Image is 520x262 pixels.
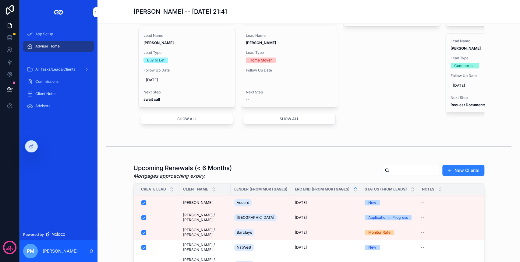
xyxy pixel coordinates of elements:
[295,200,307,205] span: [DATE]
[143,97,160,102] strong: await call
[368,230,391,235] div: Monitor Rate
[243,114,336,124] button: Show all
[421,215,424,220] div: --
[234,187,288,192] span: Lender (from Mortgages)
[246,50,333,55] span: Lead Type
[246,97,249,102] span: --
[248,78,252,82] div: --
[183,200,213,205] span: [PERSON_NAME]
[6,247,13,252] p: days
[295,230,357,235] a: [DATE]
[23,64,94,75] a: All Tasks/Leads/Clients
[295,215,357,220] a: [DATE]
[246,90,333,95] span: Next Step
[234,198,288,208] a: Accord
[147,58,164,63] div: Buy to Let
[54,7,63,17] img: App logo
[237,245,251,250] span: NatWest
[365,200,415,205] a: New
[27,247,34,255] span: PM
[138,28,236,107] a: Lead Name[PERSON_NAME]Lead TypeBuy to LetFollow Up Date[DATE]Next Stepawait call
[418,213,477,222] a: --
[237,215,274,220] span: [GEOGRAPHIC_DATA]
[23,41,94,52] a: Adviser Home
[143,90,231,95] span: Next Step
[365,187,407,192] span: Status (from Leads)
[234,243,288,252] a: NatWest
[246,33,333,38] span: Lead Name
[35,103,50,108] span: Advisers
[234,213,288,222] a: [GEOGRAPHIC_DATA]
[295,230,307,235] span: [DATE]
[421,245,424,250] div: --
[237,200,249,205] span: Accord
[146,78,228,82] span: [DATE]
[234,228,288,237] a: Barclays
[183,243,227,252] a: [PERSON_NAME] / [PERSON_NAME]
[133,172,232,180] em: Mortgages approaching expiry.
[183,213,227,222] a: [PERSON_NAME] / [PERSON_NAME]
[451,46,481,51] strong: [PERSON_NAME]
[451,103,486,107] strong: Request Documents
[133,7,227,16] h1: [PERSON_NAME] -- [DATE] 21:41
[422,187,434,192] span: Notes
[237,230,252,235] span: Barclays
[133,164,232,172] h1: Upcoming Renewals (< 6 Months)
[141,114,233,124] button: Show all
[418,228,477,237] a: --
[241,28,338,107] a: Lead Name[PERSON_NAME]Lead TypeHome MoverFollow Up Date--Next Step--
[183,187,208,192] span: Client Name
[442,165,484,176] button: New Clients
[421,230,424,235] div: --
[295,245,307,250] span: [DATE]
[246,40,276,45] strong: [PERSON_NAME]
[418,198,477,208] a: --
[421,200,424,205] div: --
[368,215,408,220] div: Application in Progress
[143,50,231,55] span: Lead Type
[368,245,376,250] div: New
[35,32,53,37] span: App Setup
[35,44,60,49] span: Adviser Home
[141,187,166,192] span: Create Lead
[143,33,231,38] span: Lead Name
[183,200,227,205] a: [PERSON_NAME]
[23,100,94,111] a: Advisers
[23,29,94,40] a: App Setup
[365,230,415,235] a: Monitor Rate
[295,215,307,220] span: [DATE]
[365,215,415,220] a: Application in Progress
[19,229,97,240] a: Powered by
[183,228,227,237] a: [PERSON_NAME] / [PERSON_NAME]
[295,187,350,192] span: ERC End (from Mortgages)
[368,200,376,205] div: New
[23,76,94,87] a: Commissions
[295,200,357,205] a: [DATE]
[23,88,94,99] a: Client Notes
[35,79,58,84] span: Commissions
[249,58,272,63] div: Home Mover
[19,24,97,119] div: scrollable content
[418,243,477,252] a: --
[143,68,231,73] span: Follow Up Date
[295,245,357,250] a: [DATE]
[143,40,174,45] strong: [PERSON_NAME]
[454,63,476,68] div: Commercial
[8,244,11,250] p: 0
[246,68,333,73] span: Follow Up Date
[35,91,56,96] span: Client Notes
[43,248,78,254] p: [PERSON_NAME]
[23,232,44,237] span: Powered by
[365,245,415,250] a: New
[35,67,75,72] span: All Tasks/Leads/Clients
